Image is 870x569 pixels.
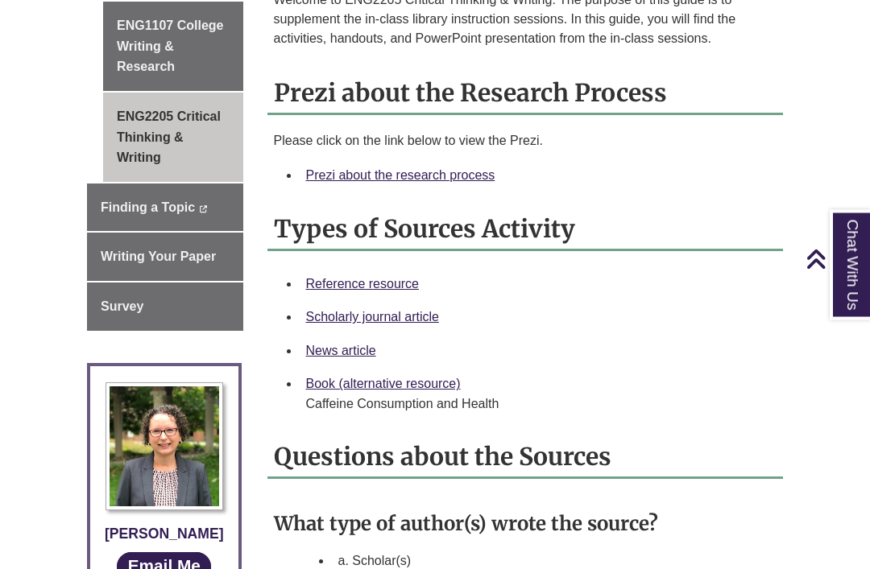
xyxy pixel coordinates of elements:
h2: Types of Sources Activity [267,209,784,252]
a: ENG2205 Critical Thinking & Writing [103,93,243,183]
a: News article [306,344,376,358]
span: Writing Your Paper [101,250,216,264]
p: Please click on the link below to view the Prezi. [274,132,777,151]
a: Profile Photo [PERSON_NAME] [102,383,226,546]
a: Reference resource [306,278,420,291]
a: ENG1107 College Writing & Research [103,2,243,92]
h2: Prezi about the Research Process [267,73,784,116]
img: Profile Photo [106,383,223,512]
div: Caffeine Consumption and Health [306,395,771,414]
div: [PERSON_NAME] [102,523,226,546]
strong: What type of author(s) wrote the source? [274,512,658,537]
a: Writing Your Paper [87,233,243,282]
a: Book (alternative resource) [306,377,461,391]
span: Survey [101,300,143,314]
a: Survey [87,283,243,332]
a: Prezi about the research process [306,169,495,183]
a: Scholarly journal article [306,311,439,324]
span: Finding a Topic [101,201,195,215]
a: Finding a Topic [87,184,243,233]
i: This link opens in a new window [198,206,207,213]
h2: Questions about the Sources [267,437,784,480]
a: Back to Top [806,248,866,270]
